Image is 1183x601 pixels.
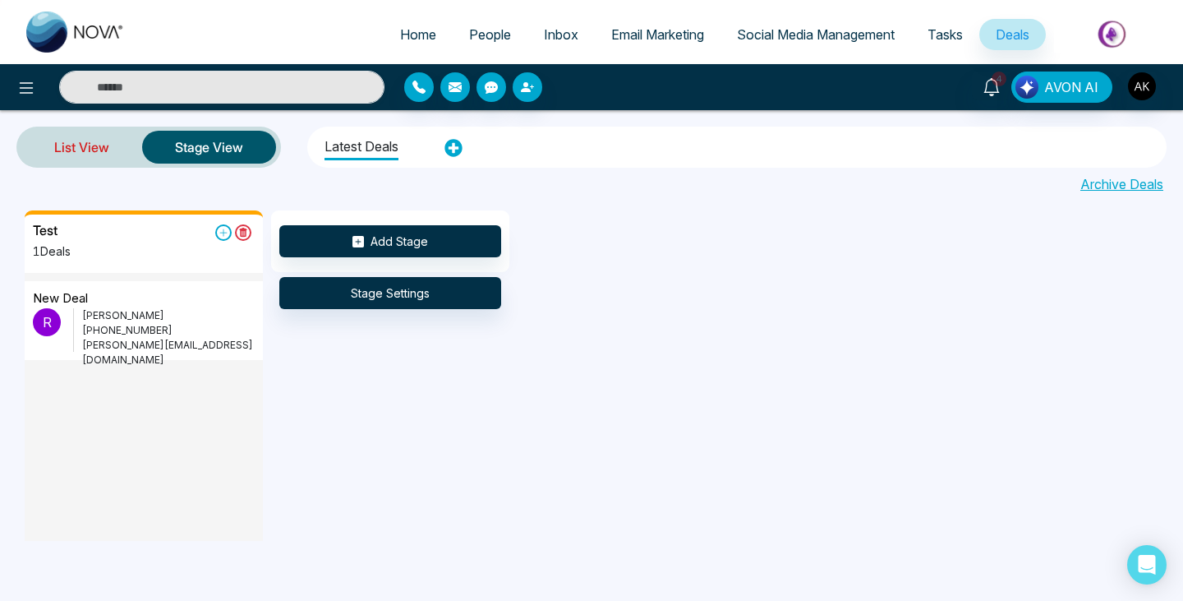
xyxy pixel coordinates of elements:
[611,26,704,43] span: Email Marketing
[33,308,61,336] p: R
[996,26,1029,43] span: Deals
[279,225,501,257] button: Add Stage
[33,243,79,260] p: 1 Deals
[928,26,963,43] span: Tasks
[1011,72,1112,103] button: AVON AI
[26,12,125,53] img: Nova CRM Logo
[1015,76,1038,99] img: Lead Flow
[544,26,578,43] span: Inbox
[911,19,979,50] a: Tasks
[527,19,595,50] a: Inbox
[1054,16,1173,53] img: Market-place.gif
[33,223,58,238] h5: Test
[720,19,911,50] a: Social Media Management
[21,127,142,167] a: List View
[33,289,88,308] p: New deal
[400,26,436,43] span: Home
[737,26,895,43] span: Social Media Management
[82,338,255,368] p: [PERSON_NAME][EMAIL_ADDRESS][DOMAIN_NAME]
[82,323,255,338] p: [PHONE_NUMBER]
[142,131,276,164] button: Stage View
[1128,72,1156,100] img: User Avatar
[979,19,1046,50] a: Deals
[384,19,453,50] a: Home
[469,26,511,43] span: People
[453,19,527,50] a: People
[1044,77,1098,97] span: AVON AI
[972,72,1011,100] a: 4
[1080,174,1163,194] a: Archive Deals
[279,277,501,309] button: Stage Settings
[1127,545,1167,585] div: Open Intercom Messenger
[82,308,255,323] p: [PERSON_NAME]
[325,130,398,160] li: Latest deals
[595,19,720,50] a: Email Marketing
[992,72,1006,86] span: 4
